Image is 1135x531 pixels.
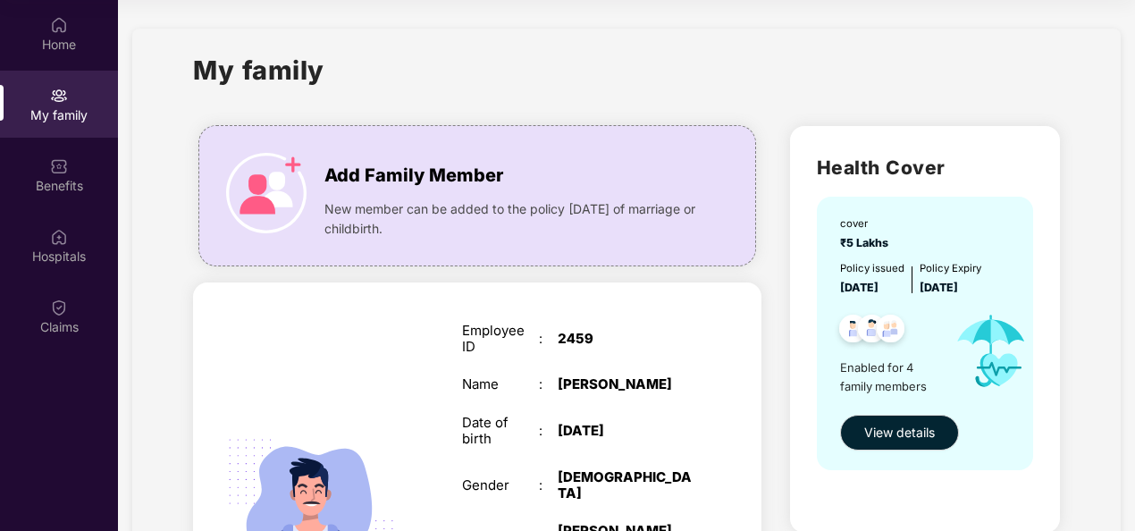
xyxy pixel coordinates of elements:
img: svg+xml;base64,PHN2ZyBpZD0iQmVuZWZpdHMiIHhtbG5zPSJodHRwOi8vd3d3LnczLm9yZy8yMDAwL3N2ZyIgd2lkdGg9Ij... [50,157,68,175]
div: cover [840,216,894,232]
div: Name [462,376,539,392]
div: : [539,423,558,439]
div: [DATE] [558,423,692,439]
span: Add Family Member [324,162,503,190]
h1: My family [193,50,324,90]
img: svg+xml;base64,PHN2ZyB4bWxucz0iaHR0cDovL3d3dy53My5vcmcvMjAwMC9zdmciIHdpZHRoPSI0OC45NDMiIGhlaWdodD... [831,309,875,353]
span: New member can be added to the policy [DATE] of marriage or childbirth. [324,199,701,239]
div: 2459 [558,331,692,347]
img: svg+xml;base64,PHN2ZyB4bWxucz0iaHR0cDovL3d3dy53My5vcmcvMjAwMC9zdmciIHdpZHRoPSI0OC45NDMiIGhlaWdodD... [869,309,912,353]
span: [DATE] [920,281,958,294]
img: icon [941,297,1041,406]
img: svg+xml;base64,PHN2ZyBpZD0iQ2xhaW0iIHhtbG5zPSJodHRwOi8vd3d3LnczLm9yZy8yMDAwL3N2ZyIgd2lkdGg9IjIwIi... [50,299,68,316]
img: svg+xml;base64,PHN2ZyB3aWR0aD0iMjAiIGhlaWdodD0iMjAiIHZpZXdCb3g9IjAgMCAyMCAyMCIgZmlsbD0ibm9uZSIgeG... [50,87,68,105]
img: svg+xml;base64,PHN2ZyBpZD0iSG9tZSIgeG1sbnM9Imh0dHA6Ly93d3cudzMub3JnLzIwMDAvc3ZnIiB3aWR0aD0iMjAiIG... [50,16,68,34]
div: Gender [462,477,539,493]
div: [PERSON_NAME] [558,376,692,392]
div: Date of birth [462,415,539,447]
img: svg+xml;base64,PHN2ZyBpZD0iSG9zcGl0YWxzIiB4bWxucz0iaHR0cDovL3d3dy53My5vcmcvMjAwMC9zdmciIHdpZHRoPS... [50,228,68,246]
span: View details [864,423,935,442]
div: : [539,376,558,392]
img: icon [226,153,307,233]
span: ₹5 Lakhs [840,236,894,249]
div: : [539,477,558,493]
div: [DEMOGRAPHIC_DATA] [558,469,692,501]
button: View details [840,415,959,451]
span: [DATE] [840,281,879,294]
div: Policy Expiry [920,261,981,277]
div: Employee ID [462,323,539,355]
img: svg+xml;base64,PHN2ZyB4bWxucz0iaHR0cDovL3d3dy53My5vcmcvMjAwMC9zdmciIHdpZHRoPSI0OC45NDMiIGhlaWdodD... [850,309,894,353]
h2: Health Cover [817,153,1033,182]
span: Enabled for 4 family members [840,358,941,395]
div: : [539,331,558,347]
div: Policy issued [840,261,904,277]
